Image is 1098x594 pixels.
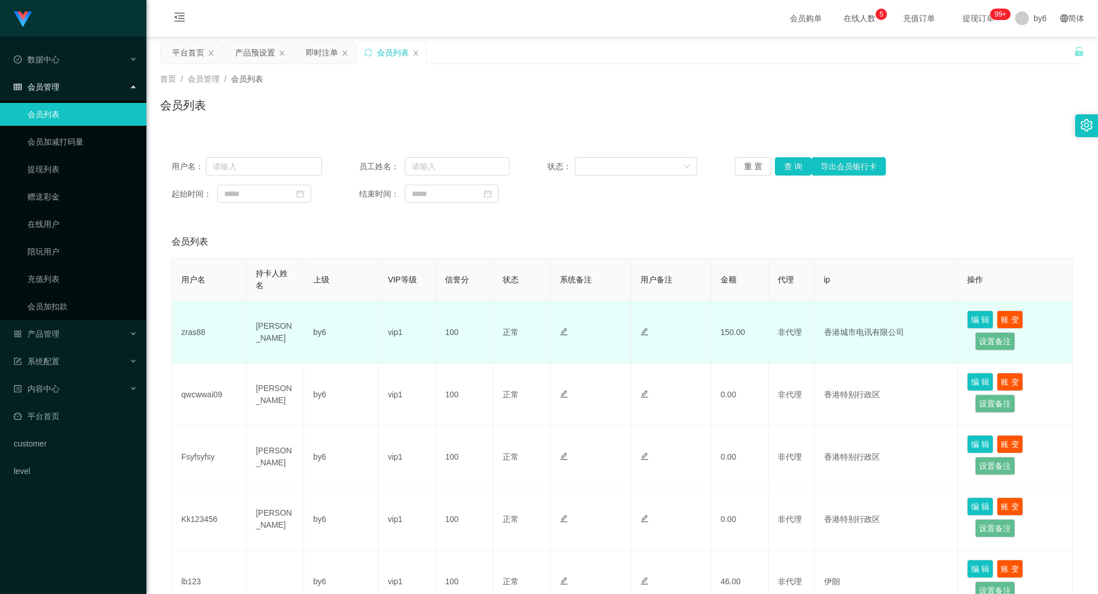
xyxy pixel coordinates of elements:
a: 会员列表 [27,103,137,126]
td: by6 [304,364,379,426]
button: 设置备注 [975,332,1015,350]
td: 香港特别行政区 [815,488,958,551]
a: 在线用户 [27,213,137,236]
span: 会员列表 [172,235,208,249]
td: vip1 [379,364,436,426]
button: 设置备注 [975,457,1015,475]
i: 图标: close [279,50,285,57]
button: 查 询 [775,157,811,176]
i: 图标: edit [640,577,649,585]
span: 正常 [503,577,519,586]
td: 150.00 [711,301,769,364]
td: zras88 [172,301,246,364]
span: 提现订单 [957,14,1000,22]
td: 100 [436,488,493,551]
td: [PERSON_NAME] [246,364,304,426]
i: 图标: edit [640,452,649,460]
span: 非代理 [778,390,802,399]
button: 账 变 [997,373,1023,391]
td: 香港特别行政区 [815,426,958,488]
span: 用户名： [172,161,206,173]
span: 首页 [160,74,176,83]
span: 充值订单 [897,14,941,22]
button: 编 辑 [967,373,993,391]
a: 图标: dashboard平台首页 [14,405,137,428]
button: 设置备注 [975,519,1015,537]
i: 图标: table [14,83,22,91]
span: 系统配置 [14,357,59,366]
i: 图标: setting [1080,119,1093,131]
i: 图标: calendar [296,190,304,198]
span: / [181,74,183,83]
td: by6 [304,488,379,551]
i: 图标: edit [560,577,568,585]
td: 100 [436,301,493,364]
span: 数据中心 [14,55,59,64]
span: ip [824,275,830,284]
a: 充值列表 [27,268,137,290]
button: 导出会员银行卡 [811,157,886,176]
i: 图标: global [1060,14,1068,22]
a: 提现列表 [27,158,137,181]
span: 正常 [503,452,519,461]
td: vip1 [379,426,436,488]
sup: 5 [876,9,887,20]
i: 图标: menu-fold [160,1,199,37]
td: by6 [304,426,379,488]
span: 会员列表 [231,74,263,83]
i: 图标: edit [640,328,649,336]
td: 香港特别行政区 [815,364,958,426]
i: 图标: profile [14,385,22,393]
span: 持卡人姓名 [256,269,288,290]
button: 设置备注 [975,394,1015,413]
span: 代理 [778,275,794,284]
span: 非代理 [778,577,802,586]
i: 图标: edit [640,390,649,398]
i: 图标: appstore-o [14,330,22,338]
td: 0.00 [711,426,769,488]
td: vip1 [379,301,436,364]
i: 图标: down [683,163,690,171]
span: 非代理 [778,452,802,461]
i: 图标: unlock [1074,46,1084,57]
td: 香港城市电讯有限公司 [815,301,958,364]
span: 产品管理 [14,329,59,338]
sup: 333 [990,9,1011,20]
i: 图标: close [208,50,214,57]
input: 请输入 [405,157,510,176]
td: Kk123456 [172,488,246,551]
input: 请输入 [206,157,322,176]
span: 正常 [503,390,519,399]
button: 账 变 [997,310,1023,329]
td: Fsyfsyfsy [172,426,246,488]
a: level [14,460,137,483]
h1: 会员列表 [160,97,206,114]
p: 5 [880,9,884,20]
span: 正常 [503,328,519,337]
span: 信誉分 [445,275,469,284]
span: 结束时间： [359,188,405,200]
span: 非代理 [778,328,802,337]
td: vip1 [379,488,436,551]
a: 陪玩用户 [27,240,137,263]
span: 员工姓名： [359,161,405,173]
td: [PERSON_NAME] [246,426,304,488]
button: 编 辑 [967,497,993,516]
div: 平台首页 [172,42,204,63]
span: 系统备注 [560,275,592,284]
span: 用户备注 [640,275,673,284]
i: 图标: edit [560,390,568,398]
div: 即时注单 [306,42,338,63]
td: [PERSON_NAME] [246,301,304,364]
button: 重 置 [735,157,771,176]
span: 正常 [503,515,519,524]
i: 图标: edit [560,515,568,523]
i: 图标: form [14,357,22,365]
button: 编 辑 [967,435,993,453]
i: 图标: edit [560,452,568,460]
span: 状态： [547,161,575,173]
i: 图标: close [412,50,419,57]
td: 0.00 [711,488,769,551]
i: 图标: close [341,50,348,57]
span: 起始时间： [172,188,217,200]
